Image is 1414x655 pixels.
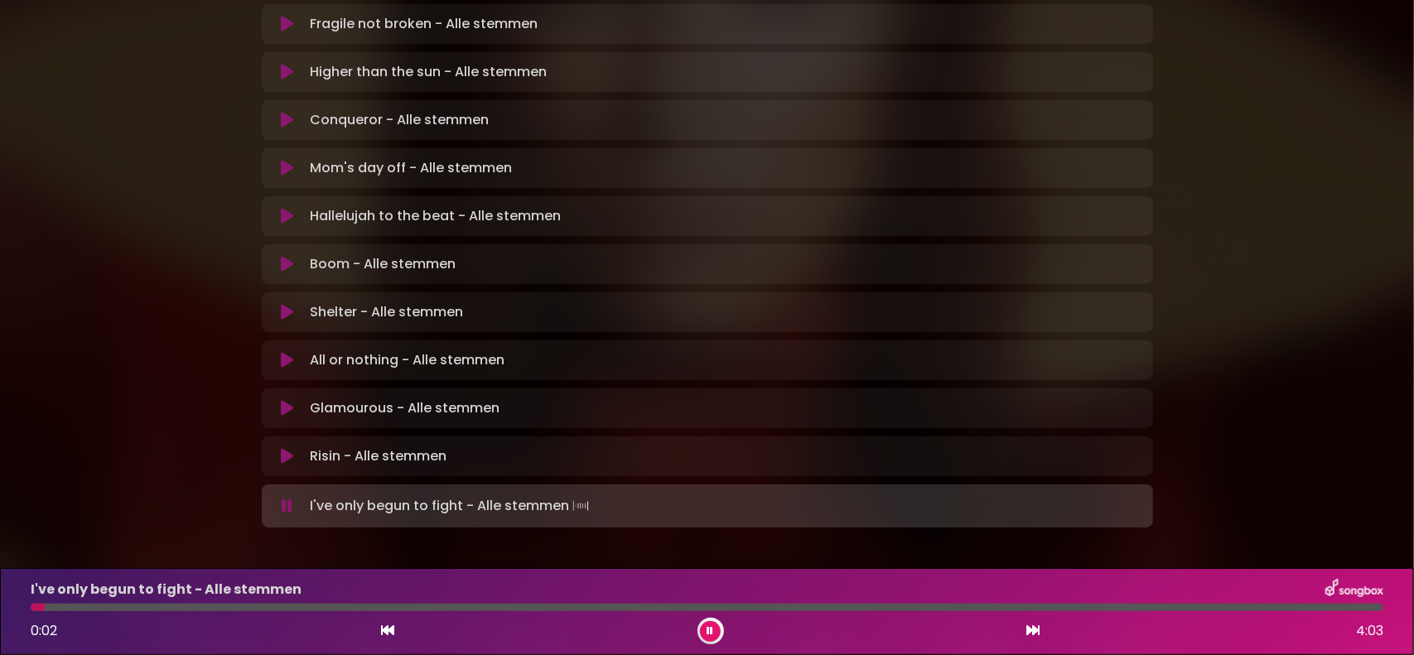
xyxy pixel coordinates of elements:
[310,302,463,322] p: Shelter - Alle stemmen
[1325,579,1383,600] img: songbox-logo-white.png
[310,62,547,82] p: Higher than the sun - Alle stemmen
[310,14,538,34] p: Fragile not broken - Alle stemmen
[569,494,592,518] img: waveform4.gif
[310,350,504,370] p: All or nothing - Alle stemmen
[31,580,302,600] p: I've only begun to fight - Alle stemmen
[310,254,456,274] p: Boom - Alle stemmen
[310,398,499,418] p: Glamourous - Alle stemmen
[310,494,592,518] p: I've only begun to fight - Alle stemmen
[310,206,561,226] p: Hallelujah to the beat - Alle stemmen
[310,110,489,130] p: Conqueror - Alle stemmen
[310,158,512,178] p: Mom's day off - Alle stemmen
[310,446,446,466] p: Risin - Alle stemmen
